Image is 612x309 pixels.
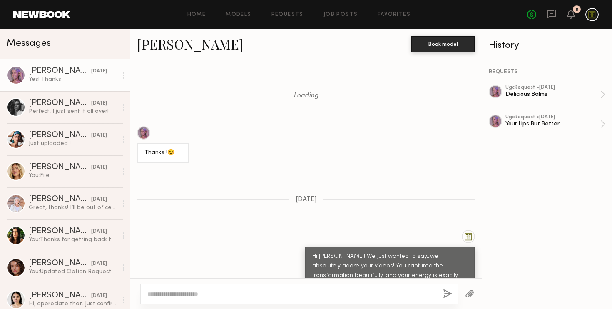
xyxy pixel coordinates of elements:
span: Loading [294,92,318,100]
div: Your Lips But Better [505,120,600,128]
a: Job Posts [323,12,358,17]
div: Thanks !😊 [144,148,181,158]
div: Delicious Balms [505,90,600,98]
div: ugc Request • [DATE] [505,85,600,90]
div: History [489,41,605,50]
div: Hi, appreciate that. Just confirmed it :) [29,300,117,308]
a: ugcRequest •[DATE]Your Lips But Better [505,115,605,134]
div: Perfect, I just sent it all over! [29,107,117,115]
div: [PERSON_NAME] [29,195,91,204]
div: [DATE] [91,164,107,172]
div: Yes! Thanks [29,75,117,83]
div: [DATE] [91,260,107,268]
a: Book model [411,40,475,47]
div: [DATE] [91,196,107,204]
div: [PERSON_NAME] [29,99,91,107]
div: 8 [575,7,578,12]
a: ugcRequest •[DATE]Delicious Balms [505,85,605,104]
div: [PERSON_NAME] [29,292,91,300]
a: Home [187,12,206,17]
div: [PERSON_NAME] [29,259,91,268]
a: Requests [271,12,304,17]
a: Favorites [378,12,410,17]
div: [DATE] [91,132,107,140]
div: You: Updated Option Request [29,268,117,276]
a: Models [226,12,251,17]
div: [DATE] [91,228,107,236]
div: ugc Request • [DATE] [505,115,600,120]
div: You: Thanks for getting back to us! We'll keep you in mind for the next one! xx [29,236,117,244]
span: [DATE] [296,196,317,203]
a: [PERSON_NAME] [137,35,243,53]
div: REQUESTS [489,69,605,75]
div: [PERSON_NAME] [29,131,91,140]
div: [DATE] [91,67,107,75]
div: [DATE] [91,100,107,107]
button: Book model [411,36,475,52]
div: [PERSON_NAME] [29,67,91,75]
div: You: File [29,172,117,179]
div: [PERSON_NAME] [29,163,91,172]
div: Great, thanks! I’ll be out of cell service here and there but will check messages whenever I have... [29,204,117,212]
span: Messages [7,39,51,48]
div: [PERSON_NAME] [29,227,91,236]
div: [DATE] [91,292,107,300]
div: Just uploaded ! [29,140,117,147]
